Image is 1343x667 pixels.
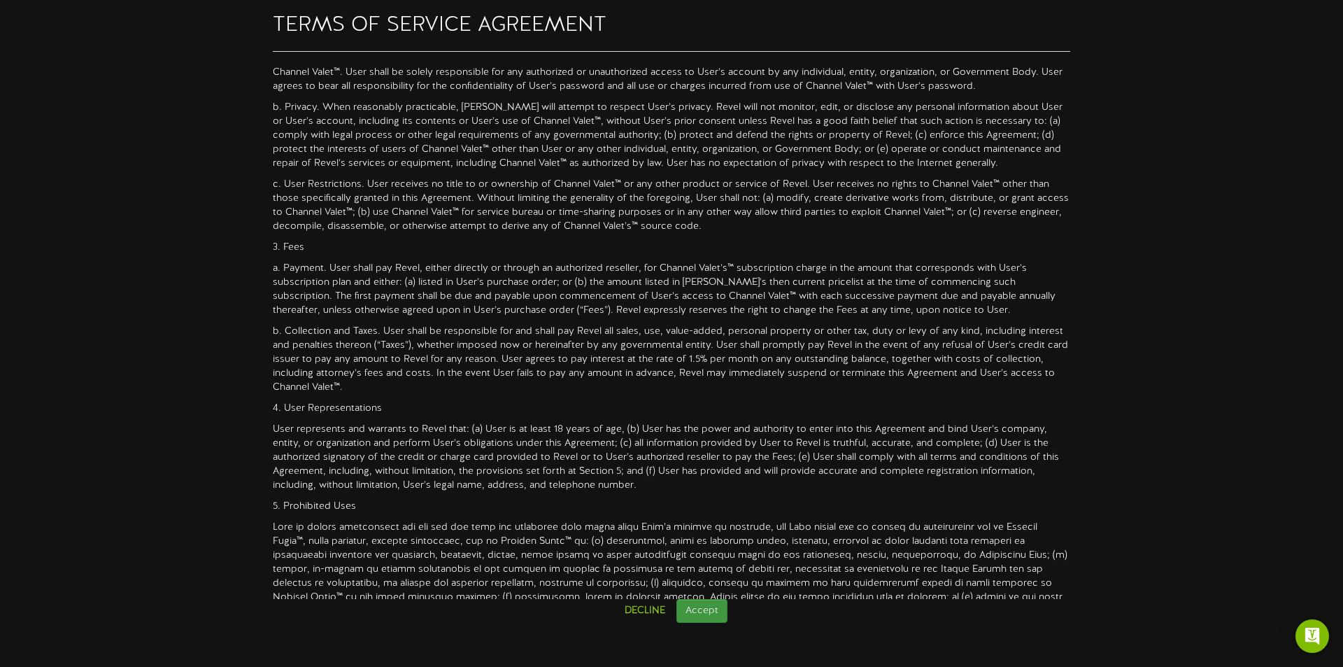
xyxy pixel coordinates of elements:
[273,52,1070,94] p: a. Security. User shall be solely responsible for the security, confidentiality and integrity of ...
[273,521,1070,619] p: Lore ip dolors ametconsect adi eli sed doe temp inc utlaboree dolo magna aliqu Enim’a minimve qu ...
[676,599,727,623] button: Accept
[273,402,1070,416] p: 4. User Representations
[616,600,674,622] button: Decline
[273,178,1070,234] p: c. User Restrictions. User receives no title to or ownership of Channel Valet™ or any other produ...
[273,101,1070,171] p: b. Privacy. When reasonably practicable, [PERSON_NAME] will attempt to respect User’s privacy. Re...
[273,14,1070,37] h2: TERMS OF SERVICE AGREEMENT
[273,500,1070,514] p: 5. Prohibited Uses
[273,241,1070,255] p: 3. Fees
[273,423,1070,493] p: User represents and warrants to Revel that: (a) User is at least 18 years of age, (b) User has th...
[273,325,1070,395] p: b. Collection and Taxes. User shall be responsible for and shall pay Revel all sales, use, value-...
[1295,619,1329,653] div: Open Intercom Messenger
[273,262,1070,318] p: a. Payment. User shall pay Revel, either directly or through an authorized reseller, for Channel ...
